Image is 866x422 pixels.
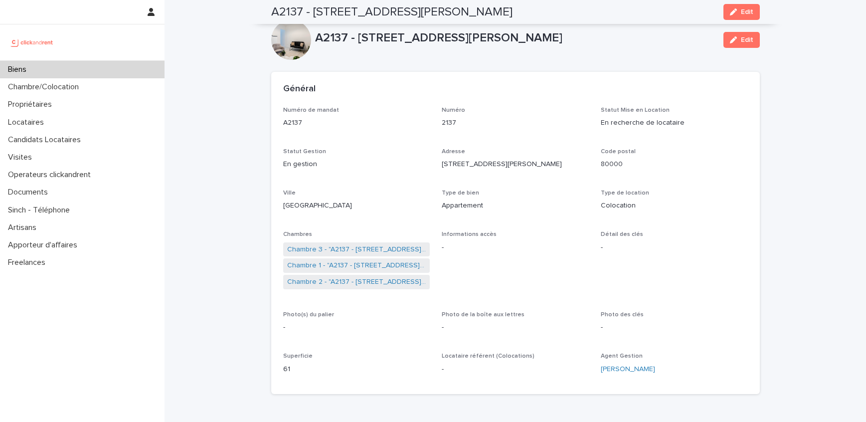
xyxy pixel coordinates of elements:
[283,190,296,196] span: Ville
[287,260,426,271] a: Chambre 1 - "A2137 - [STREET_ADDRESS][PERSON_NAME]"
[283,322,430,333] p: -
[442,242,589,253] p: -
[4,100,60,109] p: Propriétaires
[283,364,430,375] p: 61
[442,118,589,128] p: 2137
[442,201,589,211] p: Appartement
[601,231,643,237] span: Détail des clés
[601,190,649,196] span: Type de location
[601,149,636,155] span: Code postal
[601,118,748,128] p: En recherche de locataire
[283,231,312,237] span: Chambres
[4,188,56,197] p: Documents
[287,277,426,287] a: Chambre 2 - "A2137 - [STREET_ADDRESS][PERSON_NAME]"
[601,364,655,375] a: [PERSON_NAME]
[4,118,52,127] p: Locataires
[442,364,589,375] p: -
[283,84,316,95] h2: Général
[4,240,85,250] p: Apporteur d'affaires
[741,8,753,15] span: Edit
[442,190,479,196] span: Type de bien
[283,312,334,318] span: Photo(s) du palier
[442,159,589,170] p: [STREET_ADDRESS][PERSON_NAME]
[601,159,748,170] p: 80000
[4,65,34,74] p: Biens
[442,107,465,113] span: Numéro
[283,201,430,211] p: [GEOGRAPHIC_DATA]
[442,322,589,333] p: -
[271,5,513,19] h2: A2137 - [STREET_ADDRESS][PERSON_NAME]
[4,135,89,145] p: Candidats Locataires
[283,159,430,170] p: En gestion
[601,242,748,253] p: -
[723,4,760,20] button: Edit
[4,258,53,267] p: Freelances
[283,149,326,155] span: Statut Gestion
[601,353,643,359] span: Agent Gestion
[741,36,753,43] span: Edit
[601,201,748,211] p: Colocation
[442,353,534,359] span: Locataire référent (Colocations)
[8,32,56,52] img: UCB0brd3T0yccxBKYDjQ
[283,107,339,113] span: Numéro de mandat
[4,153,40,162] p: Visites
[4,206,78,215] p: Sinch - Téléphone
[601,107,670,113] span: Statut Mise en Location
[315,31,715,45] p: A2137 - [STREET_ADDRESS][PERSON_NAME]
[287,244,426,255] a: Chambre 3 - "A2137 - [STREET_ADDRESS][PERSON_NAME]"
[4,170,99,180] p: Operateurs clickandrent
[601,312,644,318] span: Photo des clés
[283,353,313,359] span: Superficie
[442,312,524,318] span: Photo de la boîte aux lettres
[723,32,760,48] button: Edit
[283,118,430,128] p: A2137
[4,223,44,232] p: Artisans
[601,322,748,333] p: -
[442,149,465,155] span: Adresse
[4,82,87,92] p: Chambre/Colocation
[442,231,497,237] span: Informations accès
